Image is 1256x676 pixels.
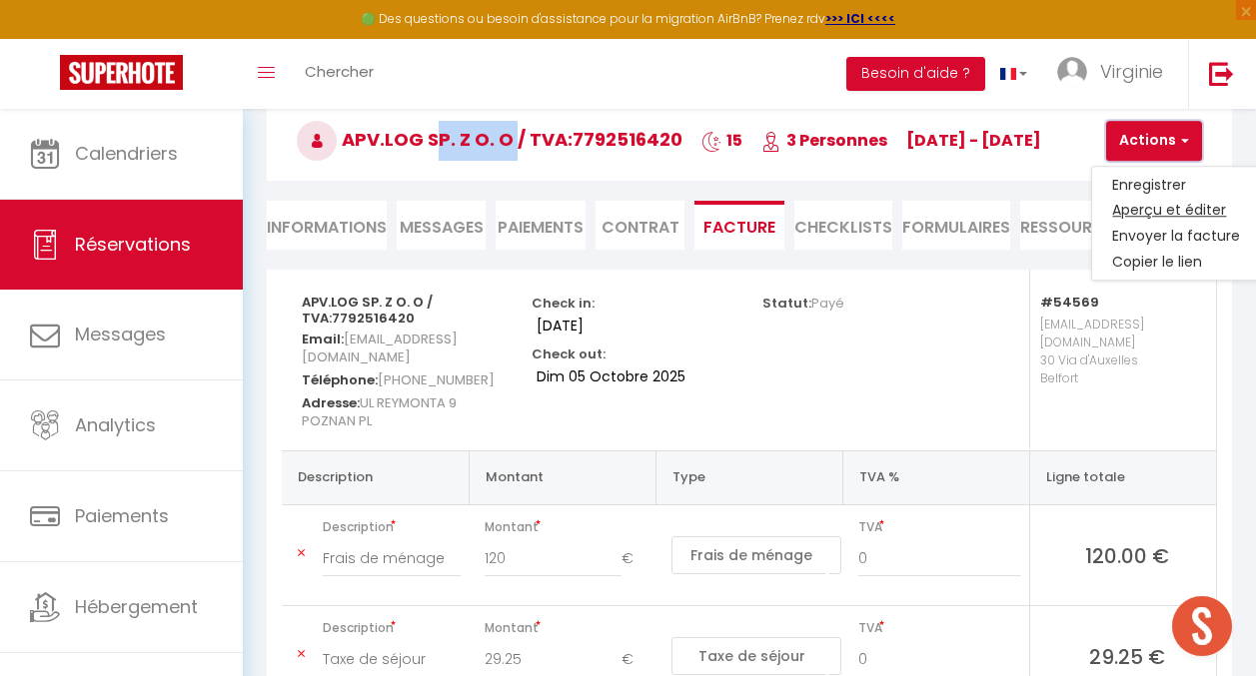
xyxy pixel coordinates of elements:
span: Messages [400,216,484,239]
span: 29.25 € [1046,642,1209,670]
span: 120.00 € [1046,541,1209,569]
span: Paiements [75,503,169,528]
span: Montant [485,614,647,642]
strong: Téléphone: [302,370,378,389]
strong: Email: [302,330,344,348]
strong: APV.LOG SP. Z O. O / TVA:7792516420 [302,293,433,328]
button: Actions [1106,121,1202,161]
th: Montant [469,451,655,504]
p: [EMAIL_ADDRESS][DOMAIN_NAME] 30 Via d'Auxelles Belfort [1040,311,1196,428]
span: Description [323,614,461,642]
span: 15 [701,129,742,152]
span: Hébergement [75,594,198,619]
li: Ressources [1020,201,1123,250]
p: Check in: [532,290,595,313]
span: [PHONE_NUMBER] [378,365,495,394]
th: Ligne totale [1029,451,1216,504]
img: logout [1209,61,1234,86]
th: Type [655,451,842,504]
a: >>> ICI <<<< [825,10,895,27]
th: TVA % [842,451,1029,504]
li: CHECKLISTS [794,201,892,250]
span: [DATE] - [DATE] [906,129,1041,152]
span: Montant [485,513,647,541]
span: [EMAIL_ADDRESS][DOMAIN_NAME] [302,325,458,371]
li: Contrat [596,201,684,250]
a: ... Virginie [1042,39,1188,109]
strong: #54569 [1040,293,1099,312]
strong: Adresse: [302,393,360,412]
a: Chercher [290,39,389,109]
img: Super Booking [60,55,183,90]
span: Virginie [1100,59,1163,84]
li: Facture [694,201,783,250]
span: Payé [811,294,844,313]
span: Calendriers [75,141,178,166]
p: Check out: [532,340,606,363]
span: Réservations [75,232,191,257]
span: € [622,541,647,577]
span: UL REYMONTA 9 POZNAN PL [302,388,457,435]
span: Messages [75,322,166,346]
span: TVA [858,513,1021,541]
div: Ouvrir le chat [1172,596,1232,656]
span: TVA [858,614,1021,642]
img: ... [1057,57,1087,87]
span: APV.LOG SP. Z O. O / TVA:7792516420 [297,127,682,152]
span: Description [323,513,461,541]
span: Chercher [305,61,374,82]
span: 3 Personnes [761,129,887,152]
th: Description [282,451,469,504]
li: FORMULAIRES [902,201,1010,250]
span: Analytics [75,412,156,437]
li: Informations [267,201,387,250]
li: Paiements [496,201,585,250]
p: Statut: [762,290,844,313]
button: Besoin d'aide ? [846,57,985,91]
